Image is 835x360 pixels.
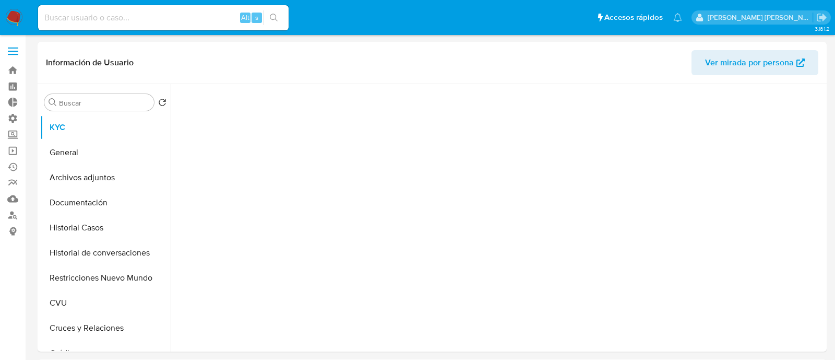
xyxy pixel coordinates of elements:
[708,13,813,22] p: emmanuel.vitiello@mercadolibre.com
[40,240,171,265] button: Historial de conversaciones
[49,98,57,107] button: Buscar
[158,98,166,110] button: Volver al orden por defecto
[40,265,171,291] button: Restricciones Nuevo Mundo
[46,57,134,68] h1: Información de Usuario
[40,115,171,140] button: KYC
[40,190,171,215] button: Documentación
[40,165,171,190] button: Archivos adjuntos
[38,11,289,25] input: Buscar usuario o caso...
[705,50,794,75] span: Ver mirada por persona
[673,13,682,22] a: Notificaciones
[241,13,249,22] span: Alt
[40,316,171,341] button: Cruces y Relaciones
[40,215,171,240] button: Historial Casos
[40,291,171,316] button: CVU
[604,12,663,23] span: Accesos rápidos
[691,50,818,75] button: Ver mirada por persona
[40,140,171,165] button: General
[59,98,150,108] input: Buscar
[255,13,258,22] span: s
[263,10,284,25] button: search-icon
[816,12,827,23] a: Salir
